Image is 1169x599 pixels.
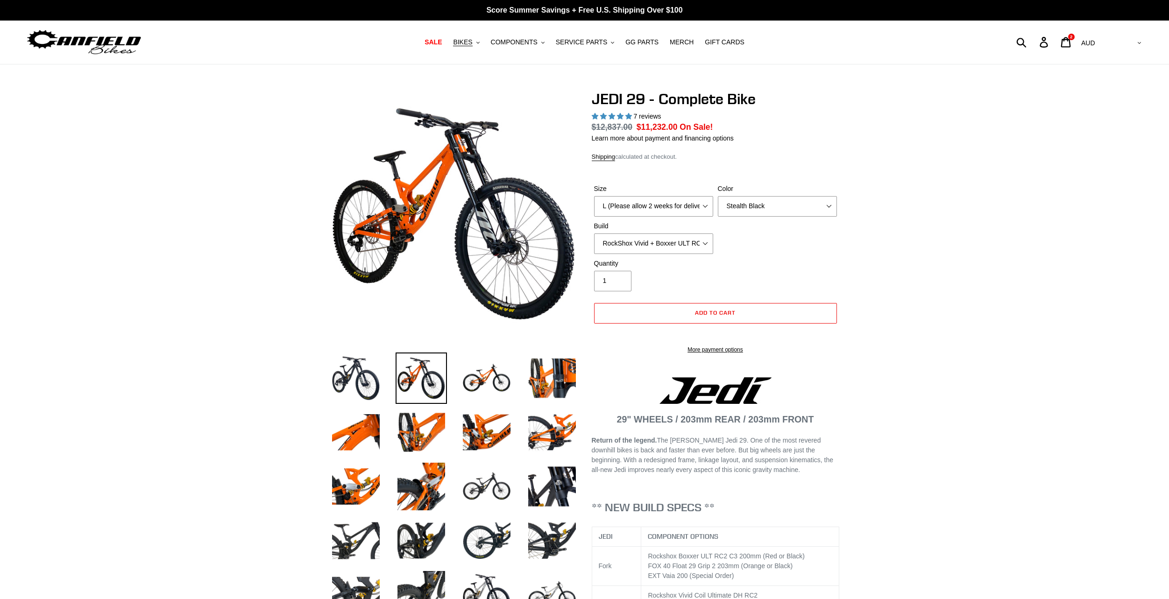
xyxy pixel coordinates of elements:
a: Learn more about payment and financing options [592,134,734,142]
a: More payment options [594,345,837,354]
img: Load image into Gallery viewer, JEDI 29 - Complete Bike [330,515,382,566]
span: 2 [1070,35,1072,39]
a: 2 [1056,32,1077,52]
p: The [PERSON_NAME] Jedi 29. One of the most revered downhill bikes is back and faster than ever be... [592,436,839,475]
th: JEDI [592,527,641,547]
strong: Return of the legend. [592,437,657,444]
th: COMPONENT OPTIONS [641,527,839,547]
span: GIFT CARDS [705,38,744,46]
img: Load image into Gallery viewer, JEDI 29 - Complete Bike [461,352,512,404]
img: JEDI 29 - Complete Bike [332,92,576,336]
img: Canfield Bikes [26,28,142,57]
a: MERCH [665,36,698,49]
button: BIKES [448,36,484,49]
span: EXT Vaia 200 (Special Order) [648,572,734,579]
img: Load image into Gallery viewer, JEDI 29 - Complete Bike [461,407,512,458]
img: Load image into Gallery viewer, JEDI 29 - Complete Bike [330,461,382,512]
img: Load image into Gallery viewer, JEDI 29 - Complete Bike [526,515,578,566]
span: COMPONENTS [491,38,538,46]
span: FOX 40 Float 29 Grip 2 203mm (Orange or Black) [648,562,793,570]
input: Search [1021,32,1045,52]
span: GG PARTS [625,38,659,46]
span: 7 reviews [633,113,661,120]
a: GIFT CARDS [700,36,749,49]
span: Add to cart [695,309,736,316]
label: Quantity [594,259,713,268]
a: GG PARTS [621,36,663,49]
img: Load image into Gallery viewer, JEDI 29 - Complete Bike [396,407,447,458]
a: SALE [420,36,446,49]
strong: 29" WHEELS / 203mm REAR / 203mm FRONT [617,414,814,424]
img: Jedi Logo [659,377,772,404]
label: Color [718,184,837,194]
span: $11,232.00 [637,122,678,132]
span: 5.00 stars [592,113,634,120]
s: $12,837.00 [592,122,633,132]
a: Shipping [592,153,616,161]
img: Load image into Gallery viewer, JEDI 29 - Complete Bike [396,515,447,566]
img: Load image into Gallery viewer, JEDI 29 - Complete Bike [330,407,382,458]
img: Load image into Gallery viewer, JEDI 29 - Complete Bike [526,407,578,458]
label: Build [594,221,713,231]
div: calculated at checkout. [592,152,839,162]
span: SALE [425,38,442,46]
h3: ** NEW BUILD SPECS ** [592,500,839,514]
span: BIKES [453,38,472,46]
span: Rockshox Boxxer ULT RC2 C3 200mm (Red or Black) [648,552,805,560]
img: Load image into Gallery viewer, JEDI 29 - Complete Bike [526,461,578,512]
button: SERVICE PARTS [551,36,619,49]
button: COMPONENTS [486,36,549,49]
img: Load image into Gallery viewer, JEDI 29 - Complete Bike [330,352,382,404]
span: On Sale! [680,121,713,133]
td: Fork [592,547,641,586]
span: MERCH [670,38,694,46]
img: Load image into Gallery viewer, JEDI 29 - Complete Bike [526,352,578,404]
h1: JEDI 29 - Complete Bike [592,90,839,108]
span: Rockshox Vivid Coil Ultimate DH RC2 [648,592,758,599]
img: Load image into Gallery viewer, JEDI 29 - Complete Bike [461,515,512,566]
span: SERVICE PARTS [556,38,607,46]
img: Load image into Gallery viewer, JEDI 29 - Complete Bike [396,352,447,404]
img: Load image into Gallery viewer, JEDI 29 - Complete Bike [461,461,512,512]
label: Size [594,184,713,194]
img: Load image into Gallery viewer, JEDI 29 - Complete Bike [396,461,447,512]
button: Add to cart [594,303,837,324]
